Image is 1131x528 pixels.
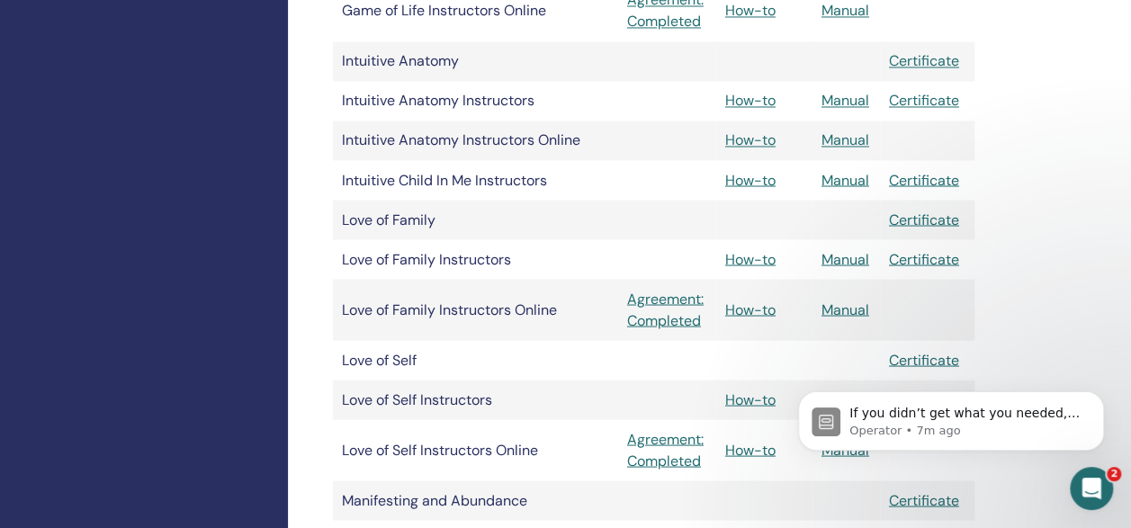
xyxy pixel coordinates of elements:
a: How-to [725,91,776,110]
td: Intuitive Anatomy Instructors Online [333,121,618,160]
a: How-to [725,440,776,459]
a: Manual [821,249,869,268]
iframe: Intercom live chat [1070,467,1113,510]
a: Certificate [889,91,959,110]
a: Manual [821,130,869,149]
td: Love of Family Instructors [333,239,618,279]
a: Agreement: Completed [627,428,707,471]
a: How-to [725,249,776,268]
td: Love of Family [333,200,618,239]
a: Certificate [889,170,959,189]
td: Intuitive Anatomy Instructors [333,81,618,121]
a: Certificate [889,249,959,268]
a: Certificate [889,350,959,369]
span: 2 [1107,467,1121,481]
td: Love of Self Instructors Online [333,419,618,480]
a: Manual [821,170,869,189]
td: Love of Family Instructors Online [333,279,618,340]
a: Certificate [889,51,959,70]
a: How-to [725,1,776,20]
a: Certificate [889,210,959,228]
a: Agreement: Completed [627,288,707,331]
a: Manual [821,1,869,20]
a: Certificate [889,490,959,509]
a: How-to [725,300,776,318]
a: How-to [725,170,776,189]
iframe: Intercom notifications message [771,353,1131,479]
td: Manifesting and Abundance [333,480,618,520]
a: How-to [725,389,776,408]
a: Manual [821,91,869,110]
td: Intuitive Child In Me Instructors [333,160,618,200]
td: Love of Self [333,340,618,380]
td: Intuitive Anatomy [333,41,618,81]
a: Manual [821,300,869,318]
td: Love of Self Instructors [333,380,618,419]
a: How-to [725,130,776,149]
